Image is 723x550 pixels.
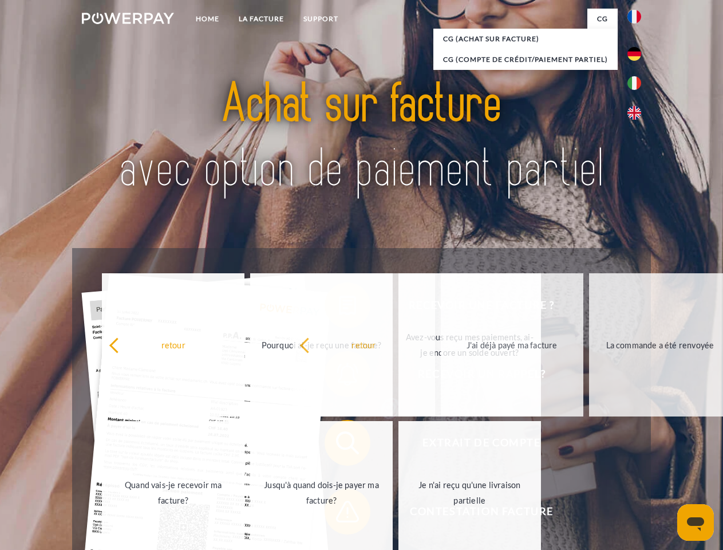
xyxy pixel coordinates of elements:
img: it [627,76,641,90]
div: J'ai déjà payé ma facture [448,337,576,352]
div: retour [299,337,428,352]
a: CG [587,9,618,29]
img: fr [627,10,641,23]
a: CG (Compte de crédit/paiement partiel) [433,49,618,70]
img: de [627,47,641,61]
a: Home [186,9,229,29]
img: en [627,106,641,120]
div: retour [109,337,238,352]
a: CG (achat sur facture) [433,29,618,49]
a: LA FACTURE [229,9,294,29]
iframe: Bouton de lancement de la fenêtre de messagerie [677,504,714,541]
div: Je n'ai reçu qu'une livraison partielle [405,477,534,508]
img: logo-powerpay-white.svg [82,13,174,24]
div: Quand vais-je recevoir ma facture? [109,477,238,508]
img: title-powerpay_fr.svg [109,55,614,219]
div: Pourquoi ai-je reçu une facture? [257,337,386,352]
a: Support [294,9,348,29]
div: Jusqu'à quand dois-je payer ma facture? [257,477,386,508]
